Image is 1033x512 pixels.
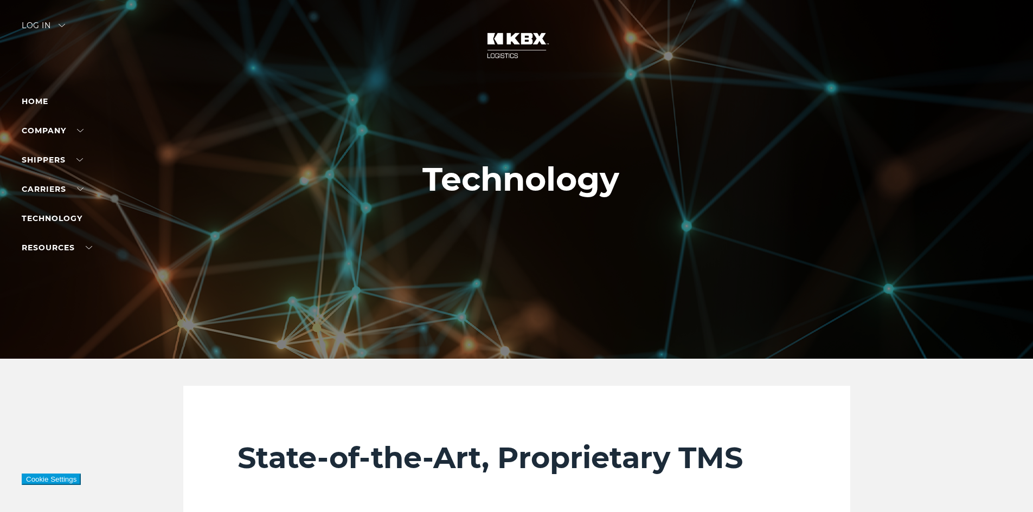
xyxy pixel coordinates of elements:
a: Company [22,126,84,135]
a: Carriers [22,184,84,194]
img: arrow [59,24,65,27]
a: SHIPPERS [22,155,83,165]
button: Cookie Settings [22,474,81,485]
h1: Technology [422,161,619,198]
a: Home [22,96,48,106]
h2: State-of-the-Art, Proprietary TMS [238,440,796,476]
img: kbx logo [476,22,557,69]
div: Log in [22,22,65,37]
a: Technology [22,213,82,223]
a: RESOURCES [22,243,92,252]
